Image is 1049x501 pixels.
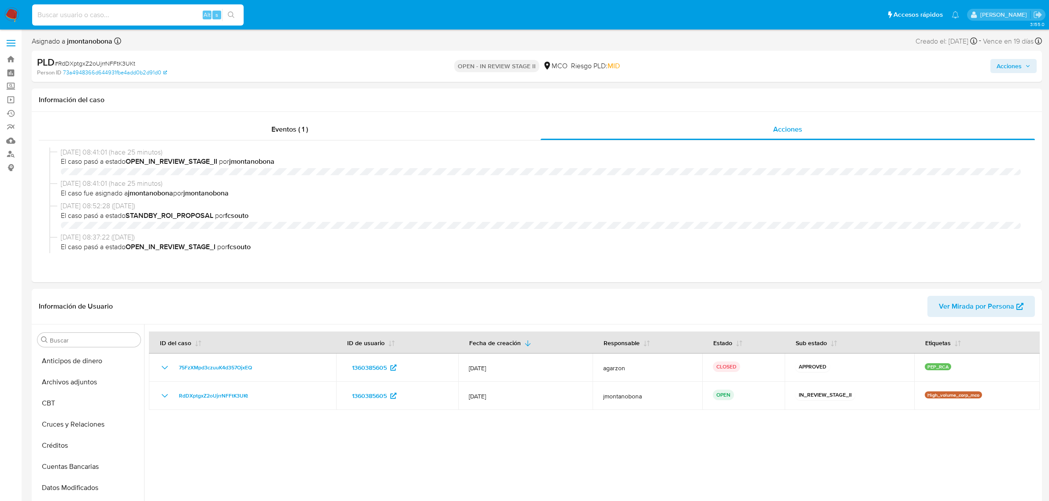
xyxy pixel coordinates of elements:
[979,35,981,47] span: -
[50,336,137,344] input: Buscar
[32,9,244,21] input: Buscar usuario o caso...
[215,11,218,19] span: s
[37,69,61,77] b: Person ID
[34,477,144,498] button: Datos Modificados
[227,242,251,252] b: fcsouto
[61,242,1021,252] span: El caso pasó a estado por
[61,179,1021,188] span: [DATE] 08:41:01 (hace 25 minutos)
[41,336,48,343] button: Buscar
[990,59,1037,73] button: Acciones
[952,11,959,18] a: Notificaciones
[126,156,217,166] b: OPEN_IN_REVIEW_STAGE_II
[61,188,1021,198] span: El caso fue asignado a por
[980,11,1030,19] p: juan.montanobonaga@mercadolibre.com.co
[39,96,1035,104] h1: Información del caso
[37,55,55,69] b: PLD
[939,296,1014,317] span: Ver Mirada por Persona
[983,37,1034,46] span: Vence en 19 días
[183,188,229,198] b: jmontanobona
[61,147,1021,157] span: [DATE] 08:41:01 (hace 25 minutos)
[454,60,539,72] p: OPEN - IN REVIEW STAGE II
[126,242,215,252] b: OPEN_IN_REVIEW_STAGE_I
[32,37,112,46] span: Asignado a
[55,59,135,68] span: # RdDXptgxZ2oUjrrNFFtK3UKt
[204,11,211,19] span: Alt
[128,188,173,198] b: jmontanobona
[34,372,144,393] button: Archivos adjuntos
[271,124,308,134] span: Eventos ( 1 )
[222,9,240,21] button: search-icon
[34,393,144,414] button: CBT
[927,296,1035,317] button: Ver Mirada por Persona
[229,156,274,166] b: jmontanobona
[1033,10,1042,19] a: Salir
[39,302,113,311] h1: Información de Usuario
[916,35,977,47] div: Creado el: [DATE]
[608,61,620,71] span: MID
[773,124,802,134] span: Acciones
[34,414,144,435] button: Cruces y Relaciones
[34,456,144,477] button: Cuentas Bancarias
[61,211,1021,221] span: El caso pasó a estado por
[571,61,620,71] span: Riesgo PLD:
[63,69,167,77] a: 73a4948366d644931fbe4add0b2d91d0
[893,10,943,19] span: Accesos rápidos
[543,61,567,71] div: MCO
[61,232,1021,242] span: [DATE] 08:37:22 ([DATE])
[34,350,144,372] button: Anticipos de dinero
[61,201,1021,211] span: [DATE] 08:52:28 ([DATE])
[225,210,248,221] b: fcsouto
[34,435,144,456] button: Créditos
[65,36,112,46] b: jmontanobona
[61,157,1021,166] span: El caso pasó a estado por
[997,59,1022,73] span: Acciones
[126,210,213,221] b: STANDBY_ROI_PROPOSAL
